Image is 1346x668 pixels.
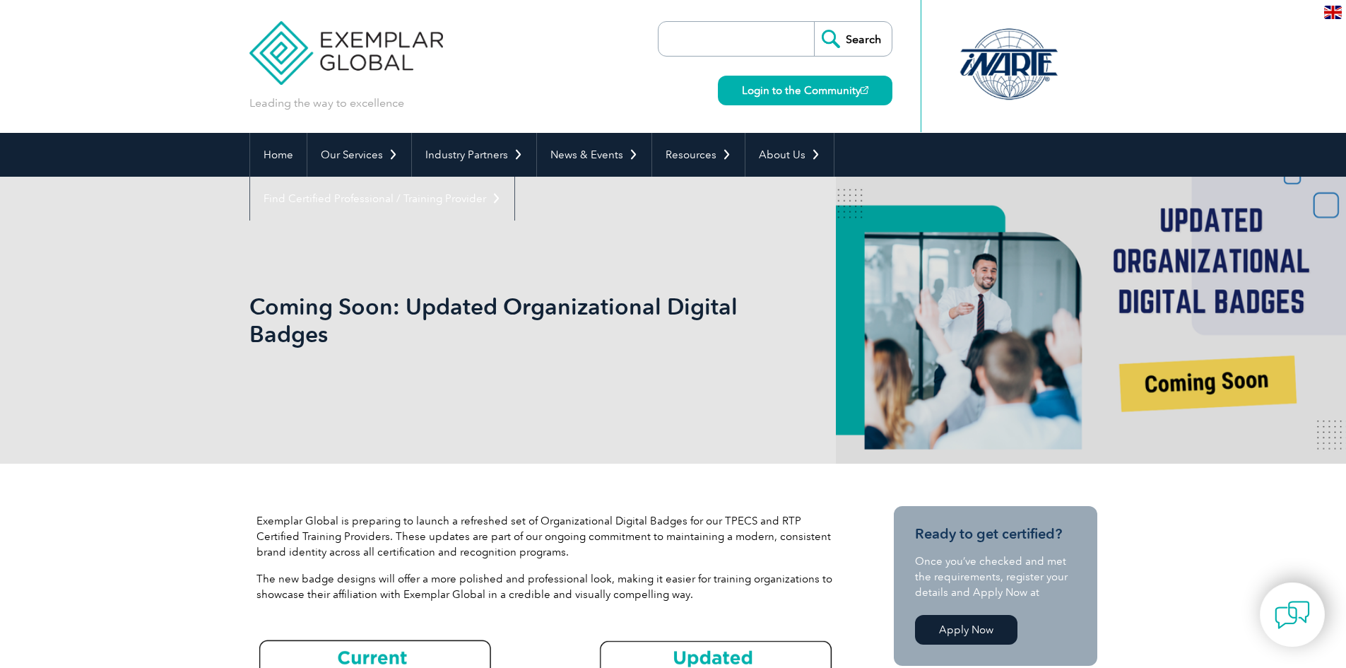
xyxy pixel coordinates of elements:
a: Resources [652,133,745,177]
h1: Coming Soon: Updated Organizational Digital Badges [249,293,792,348]
p: Once you’ve checked and met the requirements, register your details and Apply Now at [915,553,1076,600]
a: News & Events [537,133,651,177]
a: Find Certified Professional / Training Provider [250,177,514,221]
img: en [1324,6,1342,19]
a: Home [250,133,307,177]
p: Leading the way to excellence [249,95,404,111]
input: Search [814,22,892,56]
a: Industry Partners [412,133,536,177]
h3: Ready to get certified? [915,525,1076,543]
a: About Us [745,133,834,177]
a: Our Services [307,133,411,177]
a: Login to the Community [718,76,892,105]
p: The new badge designs will offer a more polished and professional look, making it easier for trai... [256,571,836,602]
a: Apply Now [915,615,1017,645]
p: Exemplar Global is preparing to launch a refreshed set of Organizational Digital Badges for our T... [256,513,836,560]
img: open_square.png [861,86,868,94]
img: contact-chat.png [1275,597,1310,633]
